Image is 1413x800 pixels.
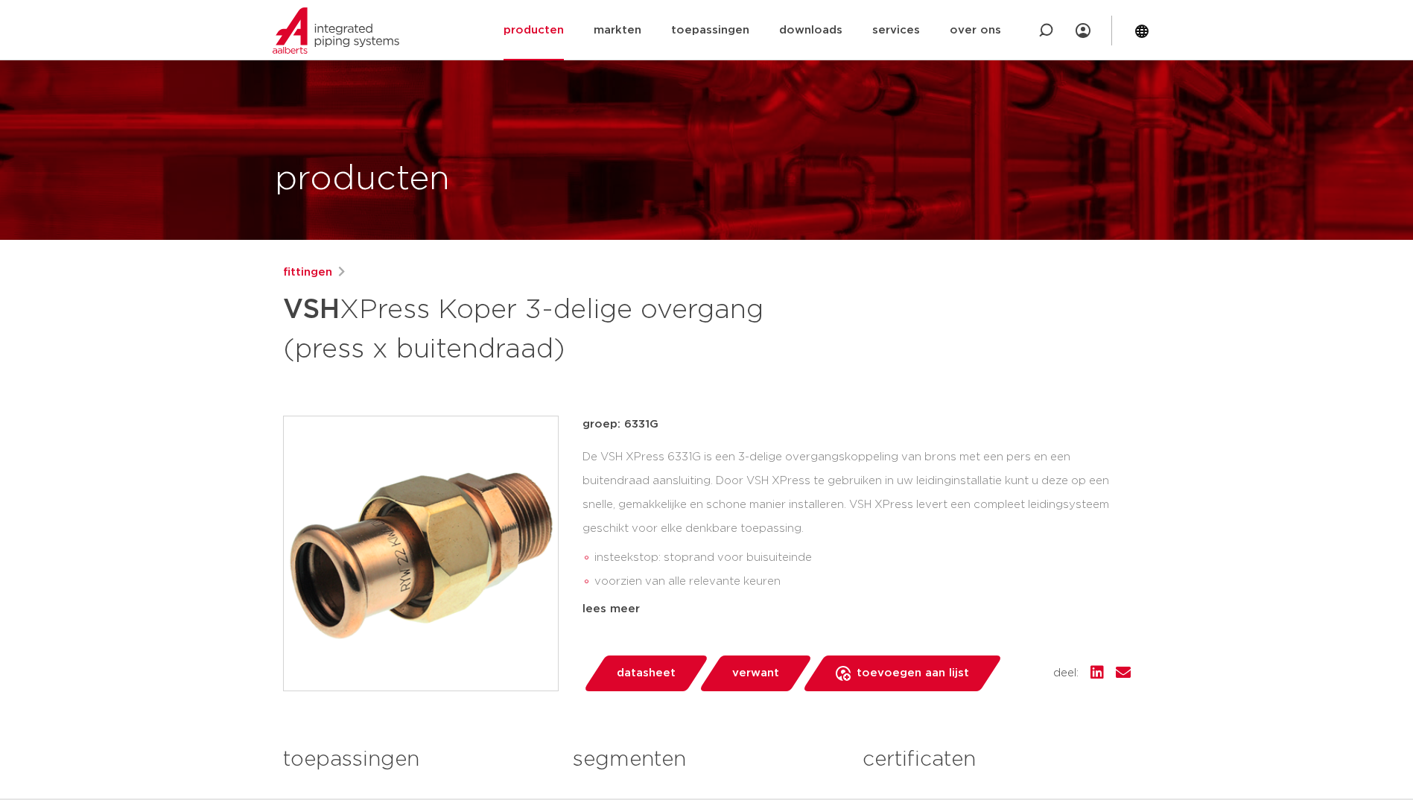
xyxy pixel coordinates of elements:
span: datasheet [617,661,676,685]
a: verwant [698,655,813,691]
li: insteekstop: stoprand voor buisuiteinde [594,546,1131,570]
div: lees meer [582,600,1131,618]
a: datasheet [582,655,709,691]
span: verwant [732,661,779,685]
div: De VSH XPress 6331G is een 3-delige overgangskoppeling van brons met een pers en een buitendraad ... [582,445,1131,594]
span: deel: [1053,664,1079,682]
img: Product Image for VSH XPress Koper 3-delige overgang (press x buitendraad) [284,416,558,691]
h3: certificaten [863,745,1130,775]
h1: producten [275,156,450,203]
h1: XPress Koper 3-delige overgang (press x buitendraad) [283,288,842,368]
span: toevoegen aan lijst [857,661,969,685]
a: fittingen [283,264,332,282]
li: voorzien van alle relevante keuren [594,570,1131,594]
li: Leak Before Pressed-functie [594,594,1131,618]
h3: segmenten [573,745,840,775]
strong: VSH [283,296,340,323]
h3: toepassingen [283,745,550,775]
p: groep: 6331G [582,416,1131,434]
